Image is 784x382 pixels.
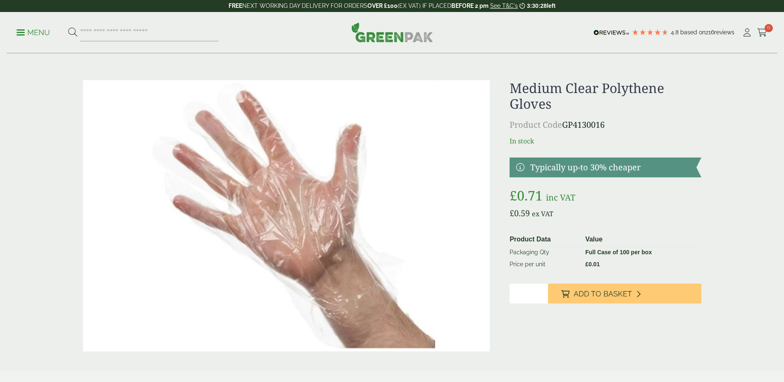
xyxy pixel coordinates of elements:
[714,29,734,36] span: reviews
[705,29,714,36] span: 216
[17,28,50,36] a: Menu
[547,2,555,9] span: left
[351,22,433,42] img: GreenPak Supplies
[757,29,767,37] i: Cart
[510,186,517,204] span: £
[229,2,242,9] strong: FREE
[506,258,582,270] td: Price per unit
[17,28,50,38] p: Menu
[490,2,518,9] a: See T&C's
[546,192,575,203] span: inc VAT
[680,29,705,36] span: Based on
[510,208,514,219] span: £
[585,261,600,267] bdi: 0.01
[765,24,773,32] span: 0
[532,209,553,218] span: ex VAT
[757,26,767,39] a: 0
[451,2,489,9] strong: BEFORE 2 pm
[367,2,398,9] strong: OVER £100
[631,29,669,36] div: 4.79 Stars
[582,233,698,246] th: Value
[671,29,680,36] span: 4.8
[574,289,632,298] span: Add to Basket
[510,208,530,219] bdi: 0.59
[527,2,547,9] span: 3:30:28
[506,246,582,258] td: Packaging Qty
[510,186,543,204] bdi: 0.71
[593,30,629,36] img: REVIEWS.io
[510,119,562,130] span: Product Code
[510,80,701,112] h1: Medium Clear Polythene Gloves
[510,136,701,146] p: In stock
[742,29,752,37] i: My Account
[585,261,589,267] span: £
[506,233,582,246] th: Product Data
[548,284,701,303] button: Add to Basket
[83,80,490,351] img: 4130016 Medium Clear Polythene Glove
[510,119,701,131] p: GP4130016
[585,249,652,255] strong: Full Case of 100 per box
